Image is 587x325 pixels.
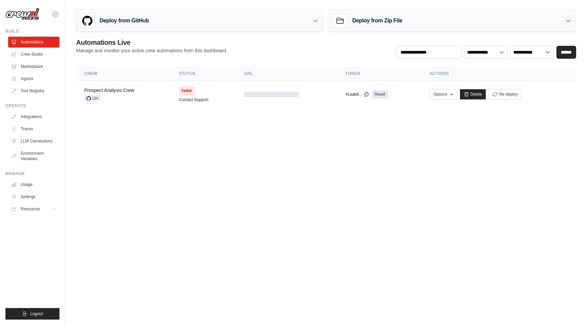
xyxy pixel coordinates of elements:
h2: Automations Live [76,38,227,47]
h3: Deploy from Zip File [352,17,402,25]
th: Token [337,67,422,81]
button: 41aab8... [345,92,369,97]
div: Build [5,28,59,34]
div: Operate [5,103,59,109]
a: Delete [460,89,486,99]
a: Prospect Analysis Crew [84,88,134,93]
span: Failed [179,86,194,96]
span: GH [84,95,101,102]
img: Logo [5,8,39,21]
span: Resources [21,206,40,212]
span: Logout [30,311,43,317]
th: Actions [421,67,576,81]
a: Settings [8,191,59,202]
button: Resources [8,204,59,214]
th: Crew [76,67,171,81]
a: Marketplace [8,61,59,72]
a: Integrations [8,111,59,122]
div: Manage [5,171,59,176]
a: Tool Registry [8,85,59,96]
a: Reset [372,90,388,98]
a: Traces [8,123,59,134]
p: Manage and monitor your active crew automations from this dashboard. [76,47,227,54]
a: Usage [8,179,59,190]
a: LLM Connections [8,136,59,147]
a: Crew Studio [8,49,59,60]
h3: Deploy from GitHub [100,17,149,25]
iframe: Chat Widget [553,292,587,325]
a: Agents [8,73,59,84]
th: URL [236,67,337,81]
button: Options [429,89,457,99]
a: Contact Support [179,97,209,102]
img: GitHub Logo [81,14,94,27]
a: Environment Variables [8,148,59,164]
button: Logout [5,308,59,320]
a: Automations [8,37,59,47]
button: Re-deploy [488,89,521,99]
th: Status [171,67,236,81]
